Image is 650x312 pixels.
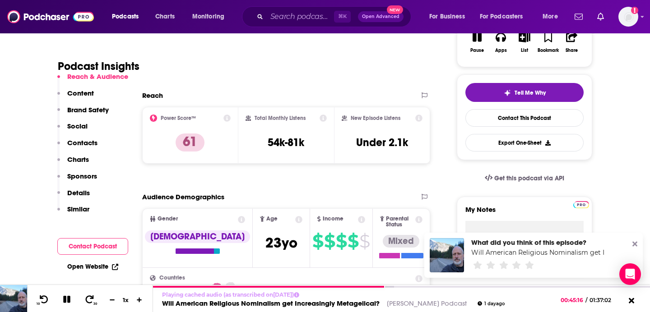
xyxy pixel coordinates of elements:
[57,155,89,172] button: Charts
[324,234,335,248] span: $
[106,9,150,24] button: open menu
[186,9,236,24] button: open menu
[478,301,505,306] div: 1 day ago
[348,234,358,248] span: $
[57,106,109,122] button: Brand Safety
[423,9,476,24] button: open menu
[489,26,512,59] button: Apps
[573,200,589,208] a: Pro website
[573,201,589,208] img: Podchaser Pro
[57,89,94,106] button: Content
[82,294,99,306] button: 30
[67,155,89,164] p: Charts
[142,91,163,100] h2: Reach
[149,9,180,24] a: Charts
[158,216,178,222] span: Gender
[566,48,578,53] div: Share
[57,138,97,155] button: Contacts
[387,5,403,14] span: New
[386,216,413,228] span: Parental Status
[362,14,399,19] span: Open Advanced
[35,294,52,306] button: 10
[387,299,467,307] a: [PERSON_NAME] Podcast
[571,9,586,24] a: Show notifications dropdown
[618,7,638,27] img: User Profile
[67,172,97,180] p: Sponsors
[67,138,97,147] p: Contacts
[594,9,608,24] a: Show notifications dropdown
[67,72,128,81] p: Reach & Audience
[618,7,638,27] button: Show profile menu
[312,234,323,248] span: $
[465,205,584,221] label: My Notes
[251,6,420,27] div: Search podcasts, credits, & more...
[631,7,638,14] svg: Add a profile image
[358,11,404,22] button: Open AdvancedNew
[495,48,507,53] div: Apps
[67,106,109,114] p: Brand Safety
[267,9,334,24] input: Search podcasts, credits, & more...
[162,299,380,307] a: Will American Religious Nominalism get Increasingly Metagelical?
[430,238,464,272] img: Will American Religious Nominalism get Increasingly Metagelical?
[465,26,489,59] button: Pause
[162,291,505,298] p: Playing cached audio (as transcribed on [DATE] )
[429,10,465,23] span: For Business
[265,234,297,252] span: 23 yo
[480,10,523,23] span: For Podcasters
[521,48,528,53] div: List
[465,109,584,127] a: Contact This Podcast
[176,133,204,151] p: 61
[471,238,604,247] div: What did you think of this episode?
[336,234,347,248] span: $
[536,26,560,59] button: Bookmark
[67,188,90,197] p: Details
[560,26,584,59] button: Share
[515,89,546,96] span: Tell Me Why
[159,275,185,281] span: Countries
[585,297,587,303] span: /
[323,216,344,222] span: Income
[118,296,134,303] div: 1 x
[359,234,370,248] span: $
[145,230,250,243] div: [DEMOGRAPHIC_DATA]
[383,235,419,248] div: Mixed
[619,263,641,285] div: Open Intercom Messenger
[266,216,278,222] span: Age
[513,26,536,59] button: List
[112,10,139,23] span: Podcasts
[142,193,224,201] h2: Audience Demographics
[57,205,89,221] button: Similar
[334,11,351,23] span: ⌘ K
[67,122,88,130] p: Social
[37,302,40,306] span: 10
[192,10,224,23] span: Monitoring
[504,89,511,96] img: tell me why sparkle
[268,136,304,149] h3: 54k-81k
[618,7,638,27] span: Logged in as FIREPodchaser25
[255,115,306,121] h2: Total Monthly Listens
[587,297,620,303] span: 01:37:02
[155,10,175,23] span: Charts
[7,8,94,25] img: Podchaser - Follow, Share and Rate Podcasts
[58,60,139,73] h1: Podcast Insights
[67,263,118,271] a: Open Website
[57,172,97,188] button: Sponsors
[57,238,128,255] button: Contact Podcast
[57,188,90,205] button: Details
[67,205,89,213] p: Similar
[67,89,94,97] p: Content
[356,136,408,149] h3: Under 2.1k
[538,48,559,53] div: Bookmark
[161,115,196,121] h2: Power Score™
[561,297,585,303] span: 00:45:16
[543,10,558,23] span: More
[351,115,400,121] h2: New Episode Listens
[465,134,584,151] button: Export One-Sheet
[470,48,484,53] div: Pause
[474,9,536,24] button: open menu
[494,174,564,182] span: Get this podcast via API
[465,83,584,102] button: tell me why sparkleTell Me Why
[93,302,97,306] span: 30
